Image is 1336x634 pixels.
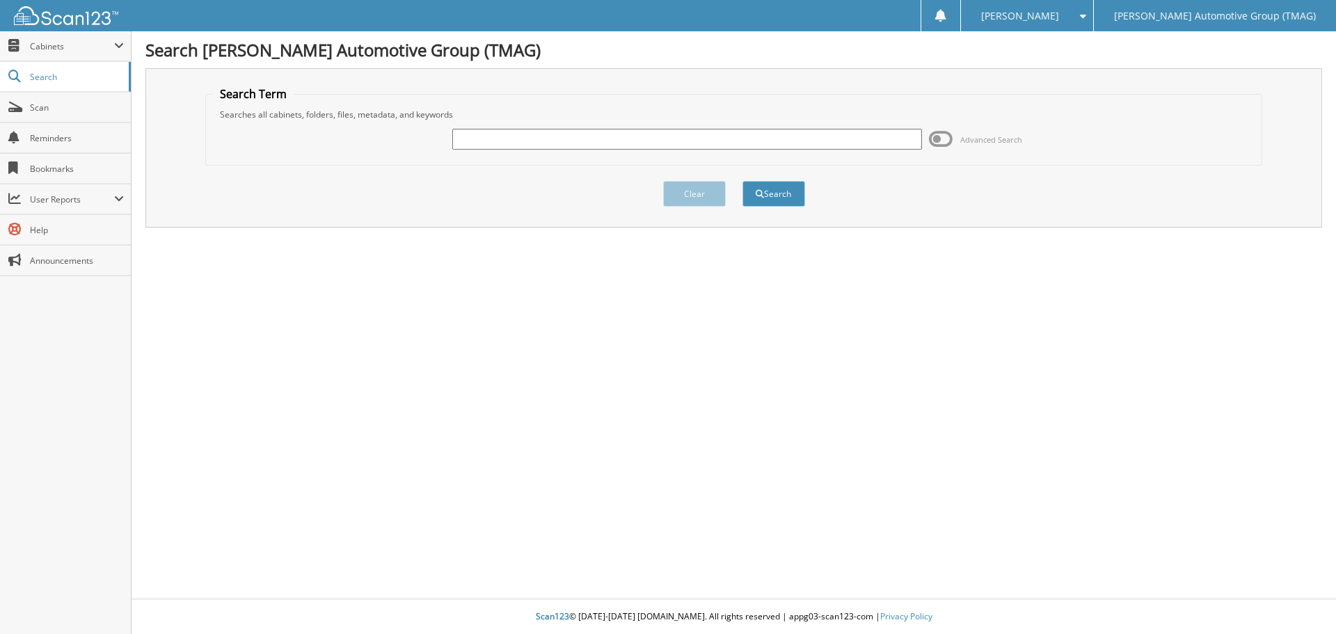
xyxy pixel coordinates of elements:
[1266,567,1336,634] iframe: Chat Widget
[663,181,726,207] button: Clear
[30,255,124,267] span: Announcements
[880,610,932,622] a: Privacy Policy
[145,38,1322,61] h1: Search [PERSON_NAME] Automotive Group (TMAG)
[960,134,1022,145] span: Advanced Search
[30,40,114,52] span: Cabinets
[536,610,569,622] span: Scan123
[30,163,124,175] span: Bookmarks
[213,109,1255,120] div: Searches all cabinets, folders, files, metadata, and keywords
[1114,12,1316,20] span: [PERSON_NAME] Automotive Group (TMAG)
[30,71,122,83] span: Search
[981,12,1059,20] span: [PERSON_NAME]
[30,102,124,113] span: Scan
[213,86,294,102] legend: Search Term
[30,132,124,144] span: Reminders
[30,224,124,236] span: Help
[742,181,805,207] button: Search
[14,6,118,25] img: scan123-logo-white.svg
[30,193,114,205] span: User Reports
[132,600,1336,634] div: © [DATE]-[DATE] [DOMAIN_NAME]. All rights reserved | appg03-scan123-com |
